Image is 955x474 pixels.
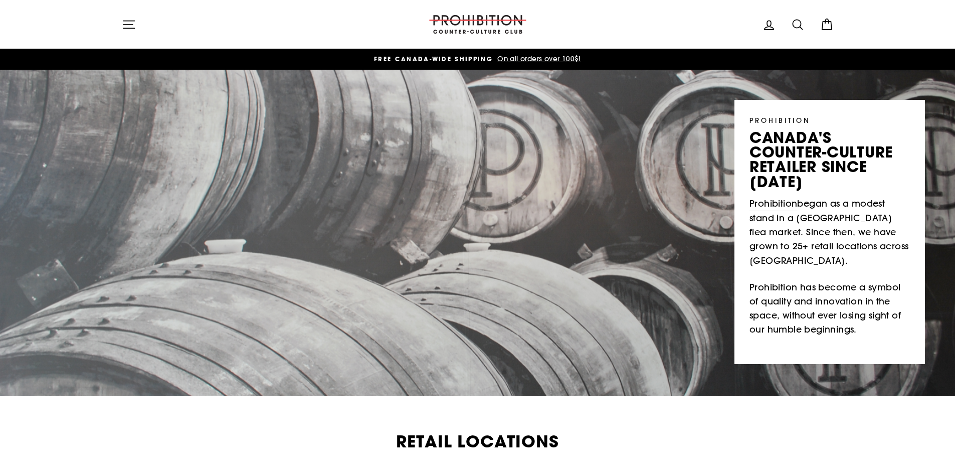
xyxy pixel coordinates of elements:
a: FREE CANADA-WIDE SHIPPING On all orders over 100$! [124,54,831,65]
a: Prohibition [749,197,797,211]
p: began as a modest stand in a [GEOGRAPHIC_DATA] flea market. Since then, we have grown to 25+ reta... [749,197,910,268]
span: FREE CANADA-WIDE SHIPPING [374,55,493,63]
p: PROHIBITION [749,115,910,125]
img: PROHIBITION COUNTER-CULTURE CLUB [428,15,528,34]
h2: Retail Locations [122,433,834,450]
span: On all orders over 100$! [495,54,581,63]
p: canada's counter-culture retailer since [DATE] [749,130,910,189]
p: Prohibition has become a symbol of quality and innovation in the space, without ever losing sight... [749,280,910,337]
